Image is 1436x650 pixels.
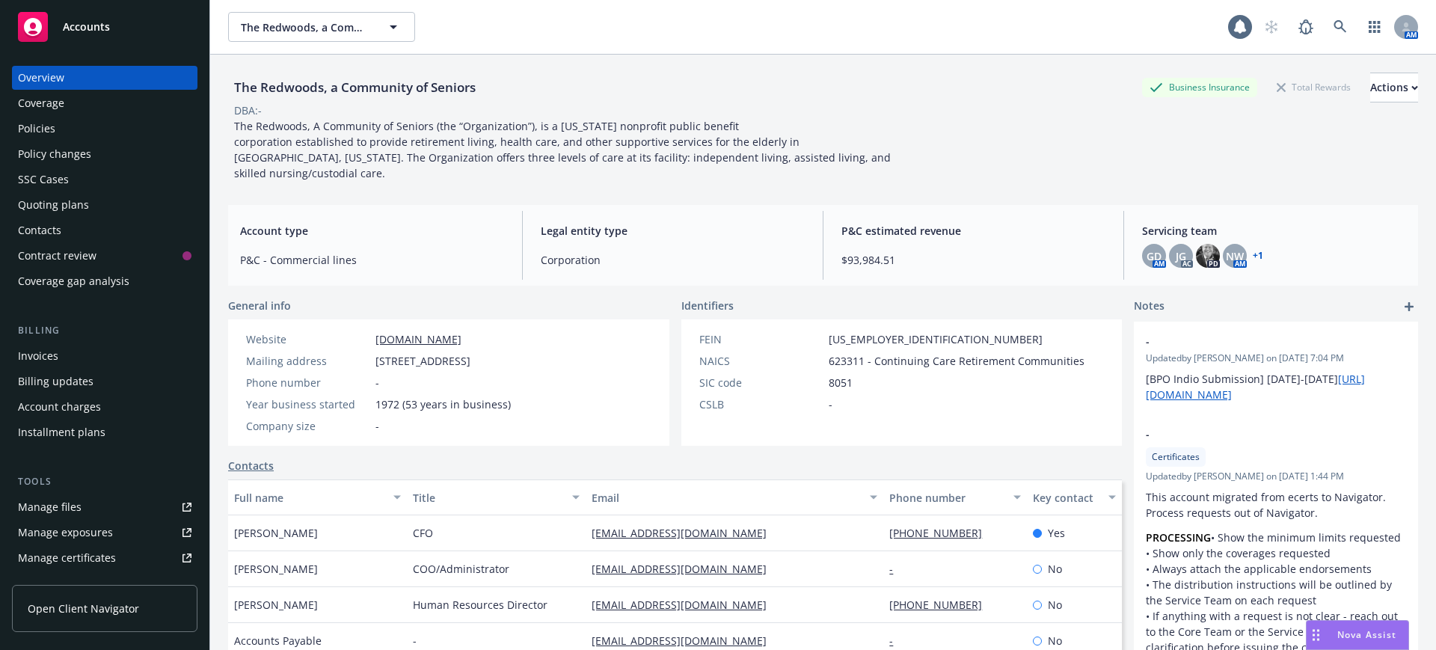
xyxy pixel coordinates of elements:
[12,218,197,242] a: Contacts
[12,395,197,419] a: Account charges
[18,370,93,393] div: Billing updates
[12,420,197,444] a: Installment plans
[699,396,823,412] div: CSLB
[1146,371,1406,402] p: [BPO Indio Submission] [DATE]-[DATE]
[240,223,504,239] span: Account type
[234,102,262,118] div: DBA: -
[681,298,734,313] span: Identifiers
[1048,525,1065,541] span: Yes
[12,168,197,191] a: SSC Cases
[228,12,415,42] button: The Redwoods, a Community of Seniors
[1147,248,1162,264] span: GD
[407,479,586,515] button: Title
[541,223,805,239] span: Legal entity type
[1400,298,1418,316] a: add
[12,117,197,141] a: Policies
[586,479,883,515] button: Email
[883,479,1026,515] button: Phone number
[28,601,139,616] span: Open Client Navigator
[18,495,82,519] div: Manage files
[234,561,318,577] span: [PERSON_NAME]
[592,598,779,612] a: [EMAIL_ADDRESS][DOMAIN_NAME]
[12,344,197,368] a: Invoices
[12,66,197,90] a: Overview
[1048,561,1062,577] span: No
[1142,78,1257,96] div: Business Insurance
[889,490,1004,506] div: Phone number
[889,634,905,648] a: -
[1370,73,1418,102] div: Actions
[413,561,509,577] span: COO/Administrator
[1146,334,1367,349] span: -
[413,525,433,541] span: CFO
[829,396,832,412] span: -
[1307,621,1325,649] div: Drag to move
[375,375,379,390] span: -
[1134,322,1418,414] div: -Updatedby [PERSON_NAME] on [DATE] 7:04 PM[BPO Indio Submission] [DATE]-[DATE][URL][DOMAIN_NAME]
[699,331,823,347] div: FEIN
[12,91,197,115] a: Coverage
[18,66,64,90] div: Overview
[1146,426,1367,442] span: -
[12,521,197,545] span: Manage exposures
[1027,479,1122,515] button: Key contact
[18,546,116,570] div: Manage certificates
[246,331,369,347] div: Website
[1146,530,1211,545] strong: PROCESSING
[1142,223,1406,239] span: Servicing team
[1176,248,1186,264] span: JG
[18,117,55,141] div: Policies
[1033,490,1099,506] div: Key contact
[246,418,369,434] div: Company size
[246,396,369,412] div: Year business started
[12,474,197,489] div: Tools
[63,21,110,33] span: Accounts
[12,269,197,293] a: Coverage gap analysis
[841,252,1105,268] span: $93,984.51
[1146,470,1406,483] span: Updated by [PERSON_NAME] on [DATE] 1:44 PM
[1196,244,1220,268] img: photo
[1360,12,1390,42] a: Switch app
[592,562,779,576] a: [EMAIL_ADDRESS][DOMAIN_NAME]
[592,634,779,648] a: [EMAIL_ADDRESS][DOMAIN_NAME]
[699,375,823,390] div: SIC code
[18,521,113,545] div: Manage exposures
[1226,248,1244,264] span: NW
[889,598,994,612] a: [PHONE_NUMBER]
[413,490,563,506] div: Title
[18,269,129,293] div: Coverage gap analysis
[12,193,197,217] a: Quoting plans
[240,252,504,268] span: P&C - Commercial lines
[228,78,482,97] div: The Redwoods, a Community of Seniors
[228,458,274,473] a: Contacts
[228,298,291,313] span: General info
[18,142,91,166] div: Policy changes
[1291,12,1321,42] a: Report a Bug
[841,223,1105,239] span: P&C estimated revenue
[228,479,407,515] button: Full name
[12,6,197,48] a: Accounts
[413,597,547,613] span: Human Resources Director
[241,19,370,35] span: The Redwoods, a Community of Seniors
[18,218,61,242] div: Contacts
[699,353,823,369] div: NAICS
[413,633,417,649] span: -
[375,396,511,412] span: 1972 (53 years in business)
[18,193,89,217] div: Quoting plans
[12,323,197,338] div: Billing
[541,252,805,268] span: Corporation
[1325,12,1355,42] a: Search
[592,526,779,540] a: [EMAIL_ADDRESS][DOMAIN_NAME]
[375,332,461,346] a: [DOMAIN_NAME]
[375,353,470,369] span: [STREET_ADDRESS]
[18,395,101,419] div: Account charges
[829,331,1043,347] span: [US_EMPLOYER_IDENTIFICATION_NUMBER]
[1256,12,1286,42] a: Start snowing
[12,495,197,519] a: Manage files
[234,633,322,649] span: Accounts Payable
[1146,489,1406,521] p: This account migrated from ecerts to Navigator. Process requests out of Navigator.
[234,525,318,541] span: [PERSON_NAME]
[234,490,384,506] div: Full name
[18,244,96,268] div: Contract review
[1146,352,1406,365] span: Updated by [PERSON_NAME] on [DATE] 7:04 PM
